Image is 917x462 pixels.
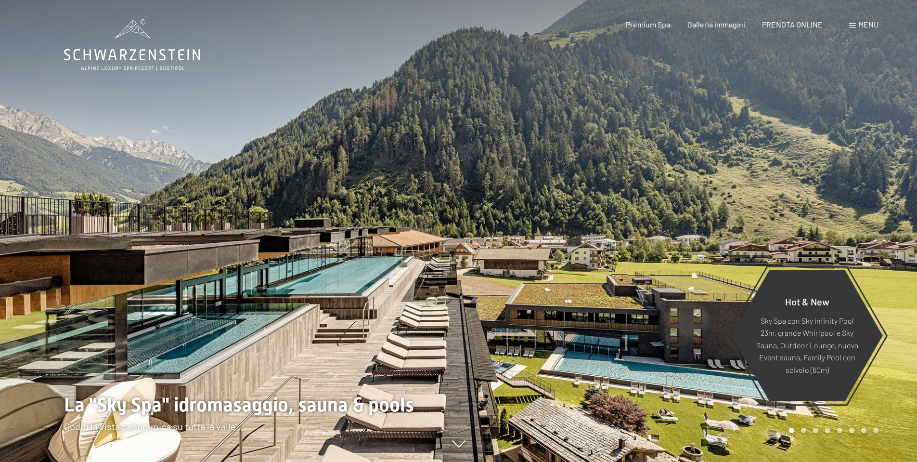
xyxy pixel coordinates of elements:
div: Carousel Page 5 [837,428,842,433]
a: Hot & New Sky Spa con Sky infinity Pool 23m, grande Whirlpool e Sky Sauna, Outdoor Lounge, nuova ... [731,269,883,402]
a: Premium Spa [626,20,670,29]
span: Hot & New [785,295,829,307]
div: Carousel Page 1 (Current Slide) [789,428,794,433]
div: Carousel Page 8 [873,428,878,433]
div: Carousel Pagination [786,428,878,433]
div: Carousel Page 3 [813,428,818,433]
a: Galleria immagini [687,20,745,29]
a: PRENOTA ONLINE [762,20,823,29]
span: Menu [858,20,878,29]
div: Carousel Page 4 [825,428,830,433]
div: Carousel Page 6 [849,428,854,433]
p: Sky Spa con Sky infinity Pool 23m, grande Whirlpool e Sky Sauna, Outdoor Lounge, nuova Event saun... [755,314,859,376]
div: Carousel Page 7 [861,428,866,433]
div: Carousel Page 2 [801,428,806,433]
